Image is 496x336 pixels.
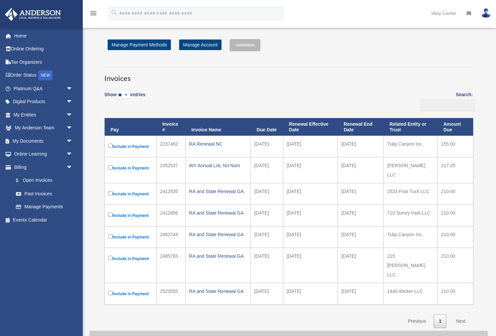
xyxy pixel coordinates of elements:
span: $ [20,176,23,185]
td: [DATE] [338,283,384,304]
td: 2533 Friar Tuck LLC [383,183,437,205]
a: 1 [434,314,446,328]
a: Online Learningarrow_drop_down [5,148,83,161]
input: Include in Payment [108,234,113,238]
label: Include in Payment [108,190,153,198]
a: Events Calendar [5,213,83,227]
a: Manage Account [179,39,222,50]
td: [DATE] [283,157,338,183]
td: 2237462 [156,136,185,157]
a: $Open Invoices [9,174,76,187]
span: arrow_drop_down [66,161,79,174]
div: RA and State Renewal GA [189,208,247,218]
td: 210.00 [437,248,473,283]
td: [DATE] [283,248,338,283]
th: Invoice Name: activate to sort column ascending [185,118,251,136]
td: Tulip Canyon Inc. [383,226,437,248]
span: arrow_drop_down [66,134,79,148]
a: My Anderson Teamarrow_drop_down [5,121,83,135]
a: Platinum Q&Aarrow_drop_down [5,82,83,95]
a: Online Ordering [5,42,83,56]
th: Related Entity or Trust: activate to sort column ascending [383,118,437,136]
a: Past Invoices [9,187,79,200]
a: Manage Payment Methods [108,39,171,50]
label: Include in Payment [108,142,153,151]
td: 1440 Wicker LLC [383,283,437,304]
a: Home [5,29,83,42]
td: [DATE] [283,283,338,304]
th: Amount Due: activate to sort column ascending [437,118,473,136]
label: Include in Payment [108,233,153,241]
td: [DATE] [338,226,384,248]
span: arrow_drop_down [66,148,79,161]
a: Previous [403,314,431,328]
span: arrow_drop_down [66,108,79,122]
a: Billingarrow_drop_down [5,161,79,174]
a: Order StatusNEW [5,69,83,82]
input: Include in Payment [108,144,113,148]
td: 155.00 [437,136,473,157]
a: menu [89,12,97,17]
span: arrow_drop_down [66,82,79,96]
a: My Documentsarrow_drop_down [5,134,83,148]
td: 210.00 [437,226,473,248]
td: [DATE] [283,183,338,205]
td: [DATE] [338,157,384,183]
td: [DATE] [283,136,338,157]
h3: Invoices [104,67,473,84]
label: Include in Payment [108,254,153,263]
td: 2412856 [156,205,185,226]
td: 710 Surrey Park LLC [383,205,437,226]
td: [DATE] [338,248,384,283]
i: search [111,9,118,16]
label: Include in Payment [108,164,153,172]
label: Search: [418,91,473,111]
td: [DATE] [338,136,384,157]
img: User Pic [481,8,491,18]
td: 210.00 [437,205,473,226]
th: Pay: activate to sort column descending [105,118,156,136]
td: [DATE] [338,183,384,205]
input: Include in Payment [108,213,113,217]
td: 210.00 [437,283,473,304]
td: 2523555 [156,283,185,304]
td: 2352537 [156,157,185,183]
th: Renewal Effective Date: activate to sort column ascending [283,118,338,136]
a: Manage Payments [9,200,79,214]
div: RA Renewal NC [189,139,247,149]
input: Include in Payment [108,165,113,169]
img: Anderson Advisors Platinum Portal [3,8,63,21]
div: RA and State Renewal GA [189,287,247,296]
td: 210.00 [437,183,473,205]
td: [DATE] [283,205,338,226]
td: [DATE] [251,136,283,157]
td: 215 [PERSON_NAME] LLC [383,248,437,283]
label: Show entries [104,91,145,106]
label: Include in Payment [108,211,153,220]
th: Invoice #: activate to sort column ascending [156,118,185,136]
td: [DATE] [283,226,338,248]
div: WY Annual List, No Nom [189,161,247,170]
select: Showentries [117,92,130,99]
div: NEW [38,70,53,80]
th: Due Date: activate to sort column ascending [251,118,283,136]
td: 2462744 [156,226,185,248]
th: Renewal End Date: activate to sort column ascending [338,118,384,136]
input: Search: [420,99,475,111]
td: [PERSON_NAME] LLC [383,157,437,183]
td: [DATE] [251,205,283,226]
a: Tax Organizers [5,55,83,69]
input: Include in Payment [108,191,113,195]
div: RA and State Renewal GA [189,187,247,196]
td: [DATE] [338,205,384,226]
td: [DATE] [251,283,283,304]
i: menu [89,9,97,17]
span: arrow_drop_down [66,95,79,109]
label: Include in Payment [108,290,153,298]
div: RA and State Renewal GA [189,251,247,261]
td: [DATE] [251,248,283,283]
span: arrow_drop_down [66,121,79,135]
a: Next [451,314,471,328]
input: Include in Payment [108,256,113,260]
td: Tulip Canyon Inc. [383,136,437,157]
